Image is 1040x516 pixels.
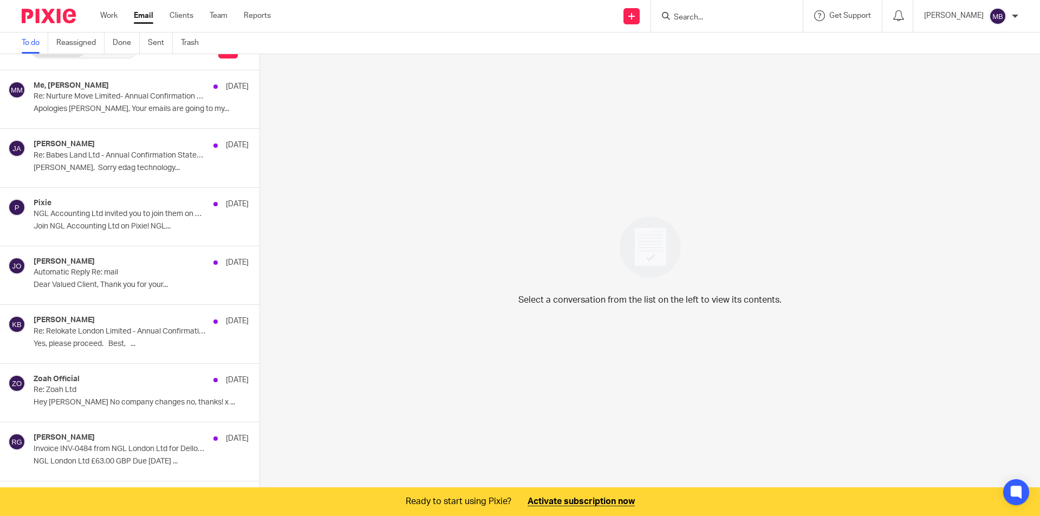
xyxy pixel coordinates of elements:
[924,10,984,21] p: [PERSON_NAME]
[34,280,249,290] p: Dear Valued Client, Thank you for your...
[34,386,206,395] p: Re: Zoah Ltd
[518,293,782,306] p: Select a conversation from the list on the left to view its contents.
[829,12,871,19] span: Get Support
[8,199,25,216] img: svg%3E
[226,316,249,326] p: [DATE]
[34,398,249,407] p: Hey [PERSON_NAME] No company changes no, thanks! x ...
[34,268,206,277] p: Automatic Reply Re: mail
[34,316,95,325] h4: [PERSON_NAME]
[113,32,140,54] a: Done
[34,164,249,173] p: [PERSON_NAME], Sorry edag technology...
[673,13,770,23] input: Search
[34,222,249,231] p: Join NGL Accounting Ltd on Pixie! NGL...
[34,257,95,266] h4: [PERSON_NAME]
[34,339,249,349] p: Yes, please proceed. Best, ...
[210,10,227,21] a: Team
[34,140,95,149] h4: [PERSON_NAME]
[989,8,1006,25] img: svg%3E
[34,104,249,114] p: Apologies [PERSON_NAME], Your emails are going to my...
[34,433,95,442] h4: [PERSON_NAME]
[134,10,153,21] a: Email
[22,9,76,23] img: Pixie
[8,433,25,450] img: svg%3E
[34,199,51,208] h4: Pixie
[34,375,80,384] h4: Zoah Official
[181,32,207,54] a: Trash
[34,327,206,336] p: Re: Relokate London Limited - Annual Confirmation Statement filing due
[226,257,249,268] p: [DATE]
[34,92,206,101] p: Re: Nurture Move Limited- Annual Confirmation Statement filing due
[170,10,193,21] a: Clients
[226,375,249,386] p: [DATE]
[226,199,249,210] p: [DATE]
[56,32,105,54] a: Reassigned
[34,151,206,160] p: Re: Babes Land Ltd - Annual Confirmation Statement filing due
[34,445,206,454] p: Invoice INV-0484 from NGL London Ltd for Dellow Solutions Ltd
[226,433,249,444] p: [DATE]
[226,81,249,92] p: [DATE]
[100,10,118,21] a: Work
[34,81,109,90] h4: Me, [PERSON_NAME]
[8,316,25,333] img: svg%3E
[22,32,48,54] a: To do
[34,457,249,466] p: NGL London Ltd £63.00 GBP Due [DATE] ...
[8,140,25,157] img: svg%3E
[226,140,249,151] p: [DATE]
[613,210,688,285] img: image
[8,81,25,99] img: svg%3E
[34,210,206,219] p: NGL Accounting Ltd invited you to join them on Pixie
[8,375,25,392] img: svg%3E
[244,10,271,21] a: Reports
[8,257,25,275] img: svg%3E
[148,32,173,54] a: Sent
